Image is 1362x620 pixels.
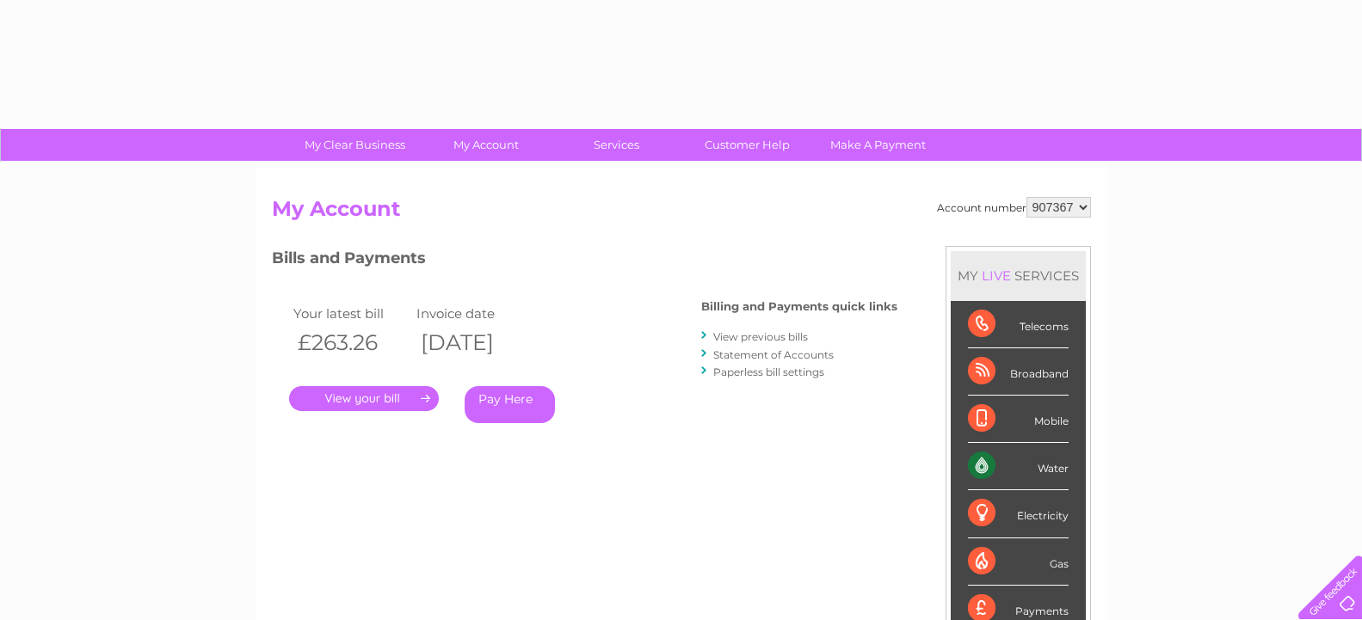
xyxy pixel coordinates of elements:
[412,325,536,360] th: [DATE]
[272,246,897,276] h3: Bills and Payments
[968,396,1069,443] div: Mobile
[968,301,1069,348] div: Telecoms
[415,129,557,161] a: My Account
[289,386,439,411] a: .
[951,251,1086,300] div: MY SERVICES
[545,129,687,161] a: Services
[968,538,1069,586] div: Gas
[968,443,1069,490] div: Water
[713,330,808,343] a: View previous bills
[272,197,1091,230] h2: My Account
[676,129,818,161] a: Customer Help
[284,129,426,161] a: My Clear Business
[701,300,897,313] h4: Billing and Payments quick links
[978,267,1014,284] div: LIVE
[289,302,413,325] td: Your latest bill
[968,348,1069,396] div: Broadband
[465,386,555,423] a: Pay Here
[713,348,834,361] a: Statement of Accounts
[807,129,949,161] a: Make A Payment
[968,490,1069,537] div: Electricity
[289,325,413,360] th: £263.26
[713,365,824,378] a: Paperless bill settings
[937,197,1091,218] div: Account number
[412,302,536,325] td: Invoice date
